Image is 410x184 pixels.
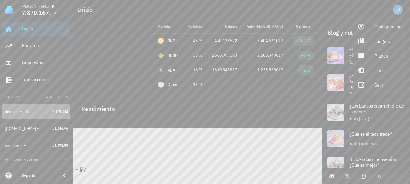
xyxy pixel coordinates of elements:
span: ¿Qué es el taco trade? [349,131,392,137]
div: +304 % [296,38,310,44]
div: 33 % [188,52,202,59]
div: BUSD-icon [158,52,164,59]
div: +1 % [301,67,310,73]
th: Valor [PERSON_NAME] [242,19,288,34]
div: Dark [374,64,402,76]
span: Ganancia [296,24,314,28]
div: Inicio [22,26,68,32]
span: ¿Los bancos crean dinero de la nada? [349,103,404,115]
img: LedgiFi [5,5,15,15]
a: Transacciones [2,73,70,87]
div: ADA [168,67,175,73]
a: Inicio [2,22,70,36]
span: Otros [168,82,177,88]
span: 3.404.661 [257,38,276,43]
div: Rendimiento [76,99,319,114]
div: binance [5,109,19,114]
span: agregar cuenta [6,158,38,162]
a: Portafolio [2,39,70,53]
a: Dividendos o reinversión: ¿Qué es mejor? [323,152,410,179]
span: - [236,82,237,87]
span: - [281,82,283,87]
span: 11.246,96 [52,126,68,131]
div: [DOMAIN_NAME] [5,126,36,131]
div: Portafolio [22,43,68,49]
span: 1.233.963 [257,67,276,72]
span: 15 de [DATE] [349,91,369,95]
div: Ledgers [374,35,402,47]
h1: Inicio [78,5,95,15]
div: Impuestos [22,60,68,65]
div: Transacciones [22,77,68,82]
span: CLP [276,52,283,58]
div: BNB-icon [158,38,164,44]
div: ADA-icon [158,67,164,73]
div: 43 % [188,38,202,44]
a: ¿Qué es el taco trade? 16 de jun de 2025 [323,125,410,152]
span: 11 de [DATE] [349,116,369,121]
a: ¿Los bancos crean dinero de la nada? 11 de [DATE] [323,99,410,125]
span: - [313,82,314,87]
th: Moneda [153,19,183,34]
th: Portafolio [183,19,207,34]
span: 7.845.042 [52,109,68,114]
span: 31 de [DATE] [349,60,369,65]
div: avatar [393,5,403,15]
div: 16 % [188,67,202,73]
span: Dividendos o reinversión: ¿Qué es mejor? [349,156,398,168]
a: [DOMAIN_NAME] 11.246,96 [2,121,70,136]
span: CLP [276,38,283,43]
div: BUSD [168,52,178,59]
a: binance 7.845.042 [2,104,70,119]
span: 7.870.167 [22,8,49,17]
a: Charting by TradingView [76,167,86,172]
div: +7 % [301,52,310,59]
div: 2666,997373 [212,52,237,59]
span: 16 de jun de 2025 [349,142,378,146]
a: Impuestos [2,56,70,70]
span: Total CLP [44,95,62,99]
a: cryptomkt 13.878,55 [2,138,70,153]
span: ¿El “One Big Beautiful Bill Act” beneficiará a Bitcoin a largo plazo? [349,72,402,90]
div: 1610,943917 [212,67,237,73]
button: agregar cuenta [4,156,41,162]
div: Soporte [22,173,56,178]
span: CLP [49,11,56,16]
div: 13 % [188,82,202,88]
th: Balance [207,19,242,34]
div: 4,40133572 [212,38,237,44]
div: Planes [374,50,402,62]
span: 13.878,55 [52,143,68,148]
span: El presidente de la FED deja el cargo: ¿Qué se viene? [349,46,403,58]
div: BNB [168,38,175,44]
div: cryptomkt [5,143,23,148]
div: Configuración [374,21,402,33]
div: [PERSON_NAME] [22,4,49,9]
span: CLP [276,67,283,72]
div: Salir [374,79,402,91]
span: 2.588.949 [257,52,276,58]
button: CuentasTotal CLP [2,90,70,104]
